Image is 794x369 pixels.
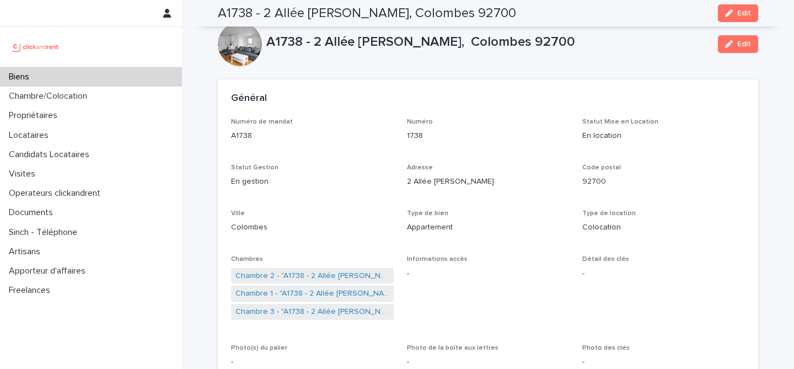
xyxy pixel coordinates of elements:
p: Freelances [4,285,59,296]
h2: Général [231,93,267,105]
p: Documents [4,207,62,218]
p: - [231,356,394,368]
p: 1738 [407,130,570,142]
img: UCB0brd3T0yccxBKYDjQ [9,36,62,58]
p: - [582,356,745,368]
h2: A1738 - 2 Allée [PERSON_NAME], Colombes 92700 [218,6,516,22]
span: Type de bien [407,210,448,217]
p: Propriétaires [4,110,66,121]
p: Apporteur d'affaires [4,266,94,276]
p: Operateurs clickandrent [4,188,109,199]
p: A1738 [231,130,394,142]
span: Adresse [407,164,433,171]
p: - [407,268,570,280]
p: Visites [4,169,44,179]
a: Chambre 1 - "A1738 - 2 Allée [PERSON_NAME], Colombes 92700" [235,288,389,300]
p: A1738 - 2 Allée [PERSON_NAME], Colombes 92700 [266,34,709,50]
span: Photo de la boîte aux lettres [407,345,498,351]
p: - [582,268,745,280]
span: Informations accès [407,256,468,263]
button: Edit [718,4,758,22]
p: Sinch - Téléphone [4,227,86,238]
p: Locataires [4,130,57,141]
span: Statut Mise en Location [582,119,658,125]
p: 92700 [582,176,745,188]
span: Type de location [582,210,636,217]
span: Numéro [407,119,433,125]
span: Chambres [231,256,263,263]
p: Candidats Locataires [4,149,98,160]
span: Ville [231,210,245,217]
span: Code postal [582,164,621,171]
a: Chambre 3 - "A1738 - 2 Allée [PERSON_NAME], Colombes 92700" [235,306,389,318]
span: Détail des clés [582,256,629,263]
p: Artisans [4,247,49,257]
p: Appartement [407,222,570,233]
p: 2 Allée [PERSON_NAME] [407,176,570,188]
span: Statut Gestion [231,164,278,171]
span: Edit [737,40,751,48]
span: Photo(s) du palier [231,345,287,351]
p: Colocation [582,222,745,233]
p: Chambre/Colocation [4,91,96,101]
p: - [407,356,570,368]
span: Photo des clés [582,345,630,351]
span: Numéro de mandat [231,119,293,125]
a: Chambre 2 - "A1738 - 2 Allée [PERSON_NAME], Colombes 92700" [235,270,389,282]
p: Colombes [231,222,394,233]
p: En location [582,130,745,142]
p: En gestion [231,176,394,188]
p: Biens [4,72,38,82]
span: Edit [737,9,751,17]
button: Edit [718,35,758,53]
